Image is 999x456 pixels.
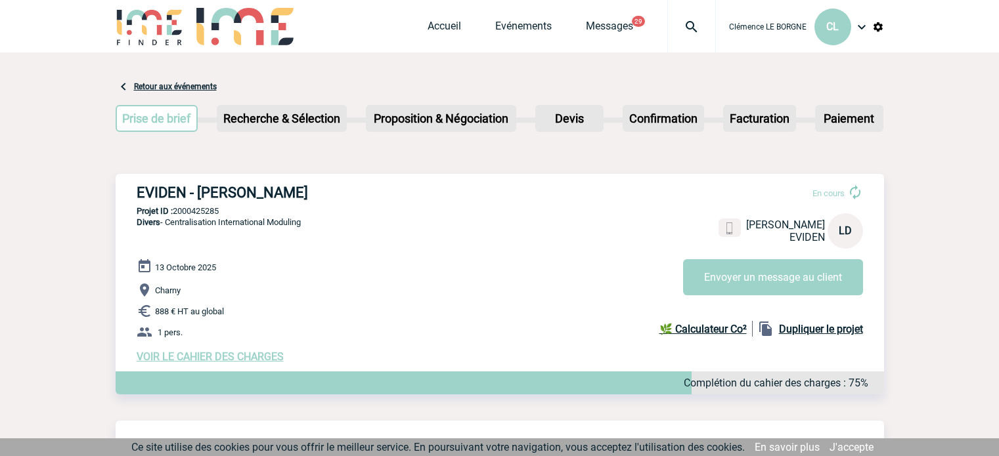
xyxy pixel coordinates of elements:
a: J'accepte [830,441,874,453]
b: 🌿 Calculateur Co² [659,323,747,335]
span: EVIDEN [789,231,825,243]
span: Divers [137,217,160,227]
h3: EVIDEN - [PERSON_NAME] [137,184,531,201]
span: CL [826,20,839,33]
a: VOIR LE CAHIER DES CHARGES [137,350,284,363]
span: - Centralisation International Moduling [137,217,301,227]
img: IME-Finder [116,8,184,45]
button: Envoyer un message au client [683,259,863,295]
a: Evénements [495,20,552,38]
p: Paiement [816,106,882,131]
button: 29 [632,16,645,27]
span: 13 Octobre 2025 [155,262,216,272]
span: 888 € HT au global [155,306,224,316]
a: Accueil [428,20,461,38]
a: Messages [586,20,633,38]
p: 2000425285 [116,206,884,216]
span: 1 pers. [158,327,183,337]
span: En cours [812,188,845,198]
p: Facturation [724,106,795,131]
p: Recherche & Sélection [218,106,345,131]
p: Devis [537,106,602,131]
span: Charny [155,285,181,295]
a: En savoir plus [755,441,820,453]
img: file_copy-black-24dp.png [758,321,774,337]
b: Dupliquer le projet [779,323,863,335]
b: Projet ID : [137,206,173,216]
a: 🌿 Calculateur Co² [659,321,753,337]
span: [PERSON_NAME] [746,218,825,231]
span: Clémence LE BORGNE [729,22,807,31]
p: Confirmation [624,106,703,131]
a: Retour aux événements [134,82,217,91]
span: LD [839,224,852,237]
p: Prise de brief [117,106,197,131]
span: Ce site utilise des cookies pour vous offrir le meilleur service. En poursuivant votre navigation... [131,441,745,453]
img: portable.png [724,222,736,234]
p: Proposition & Négociation [367,106,515,131]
